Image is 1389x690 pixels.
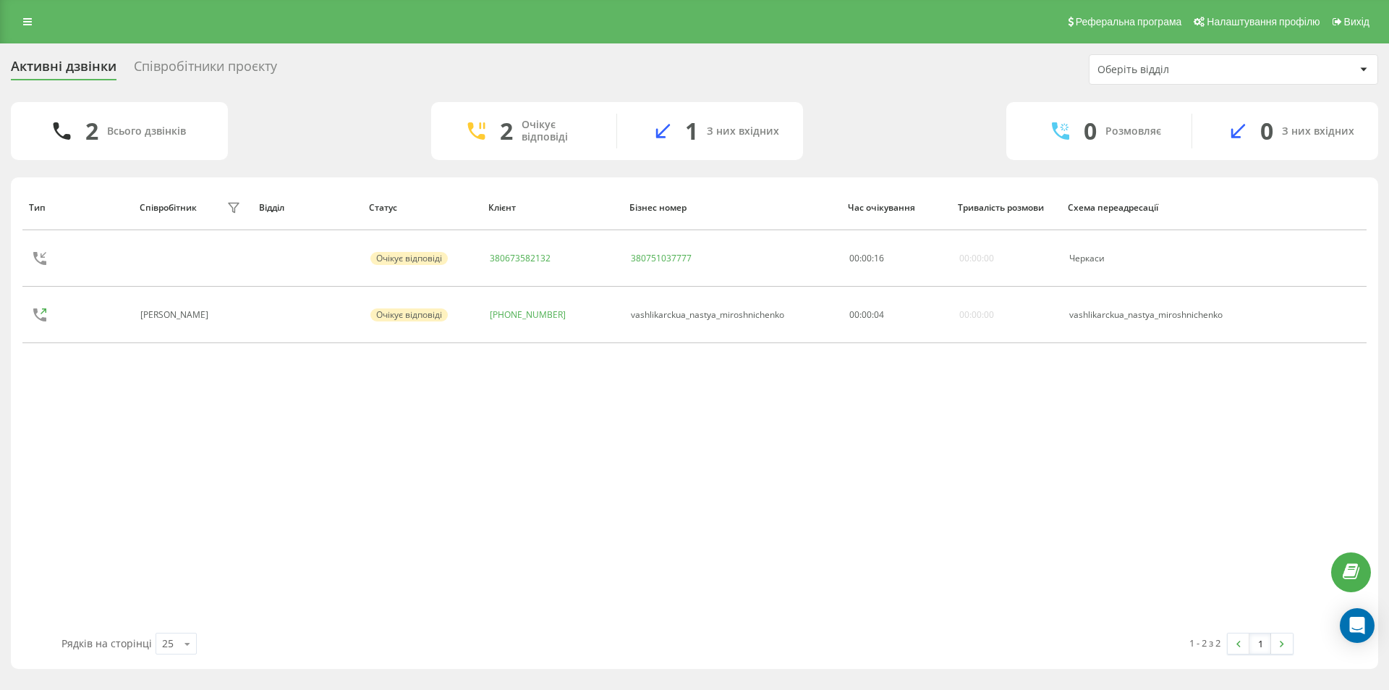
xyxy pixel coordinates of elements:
span: Рядків на сторінці [61,636,152,650]
div: 1 - 2 з 2 [1189,636,1220,650]
a: 380673582132 [490,252,551,264]
div: : : [849,253,884,264]
div: Співробітник [140,203,197,213]
div: Статус [369,203,475,213]
div: Відділ [259,203,355,213]
div: Тривалість розмови [958,203,1054,213]
div: Open Intercom Messenger [1340,608,1375,643]
div: З них вхідних [707,125,779,138]
span: 16 [874,252,884,264]
div: 00:00:00 [959,310,994,320]
div: Активні дзвінки [11,59,116,81]
div: Схема переадресації [1068,203,1249,213]
div: Тип [29,203,125,213]
span: 04 [874,308,884,321]
div: Всього дзвінків [107,125,186,138]
div: Очікує відповіді [370,308,448,321]
div: 0 [1084,117,1097,145]
div: 0 [1260,117,1273,145]
a: 1 [1249,634,1271,654]
div: [PERSON_NAME] [140,310,212,320]
div: vashlikarckua_nastya_miroshnichenko [631,310,784,320]
div: Очікує відповіді [370,252,448,265]
span: Вихід [1344,16,1369,28]
span: Налаштування профілю [1207,16,1320,28]
div: 1 [685,117,698,145]
span: 00 [862,308,872,321]
a: 380751037777 [631,252,692,264]
div: 25 [162,636,174,651]
div: 00:00:00 [959,253,994,264]
span: Реферальна програма [1076,16,1182,28]
a: [PHONE_NUMBER] [490,308,566,321]
div: vashlikarckua_nastya_miroshnichenko [1069,310,1249,320]
div: : : [849,310,884,320]
div: 2 [500,117,513,145]
div: Співробітники проєкту [134,59,277,81]
div: Клієнт [488,203,616,213]
span: 00 [862,252,872,264]
div: Оберіть відділ [1097,64,1270,76]
div: З них вхідних [1282,125,1354,138]
div: Черкаси [1069,253,1249,264]
div: Очікує відповіді [522,119,595,143]
div: Час очікування [848,203,944,213]
div: 2 [85,117,98,145]
span: 00 [849,252,859,264]
div: Розмовляє [1105,125,1161,138]
span: 00 [849,308,859,321]
div: Бізнес номер [629,203,834,213]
